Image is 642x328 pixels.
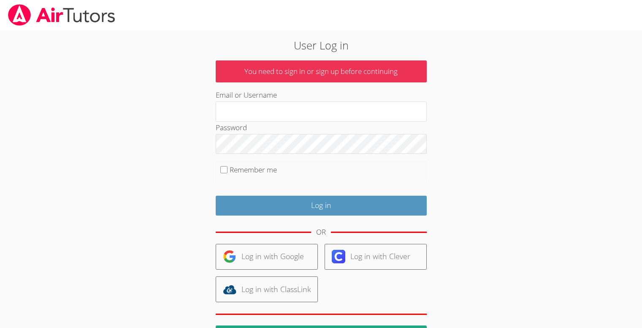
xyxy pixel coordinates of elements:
img: classlink-logo-d6bb404cc1216ec64c9a2012d9dc4662098be43eaf13dc465df04b49fa7ab582.svg [223,283,236,296]
a: Log in with Clever [325,244,427,270]
h2: User Log in [148,37,494,53]
div: OR [316,226,326,238]
label: Remember me [230,165,277,175]
a: Log in with ClassLink [216,276,318,302]
img: google-logo-50288ca7cdecda66e5e0955fdab243c47b7ad437acaf1139b6f446037453330a.svg [223,250,236,263]
img: airtutors_banner-c4298cdbf04f3fff15de1276eac7730deb9818008684d7c2e4769d2f7ddbe033.png [7,4,116,26]
a: Log in with Google [216,244,318,270]
input: Log in [216,196,427,216]
label: Email or Username [216,90,277,100]
img: clever-logo-6eab21bc6e7a338710f1a6ff85c0baf02591cd810cc4098c63d3a4b26e2feb20.svg [332,250,345,263]
p: You need to sign in or sign up before continuing [216,60,427,83]
label: Password [216,123,247,132]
